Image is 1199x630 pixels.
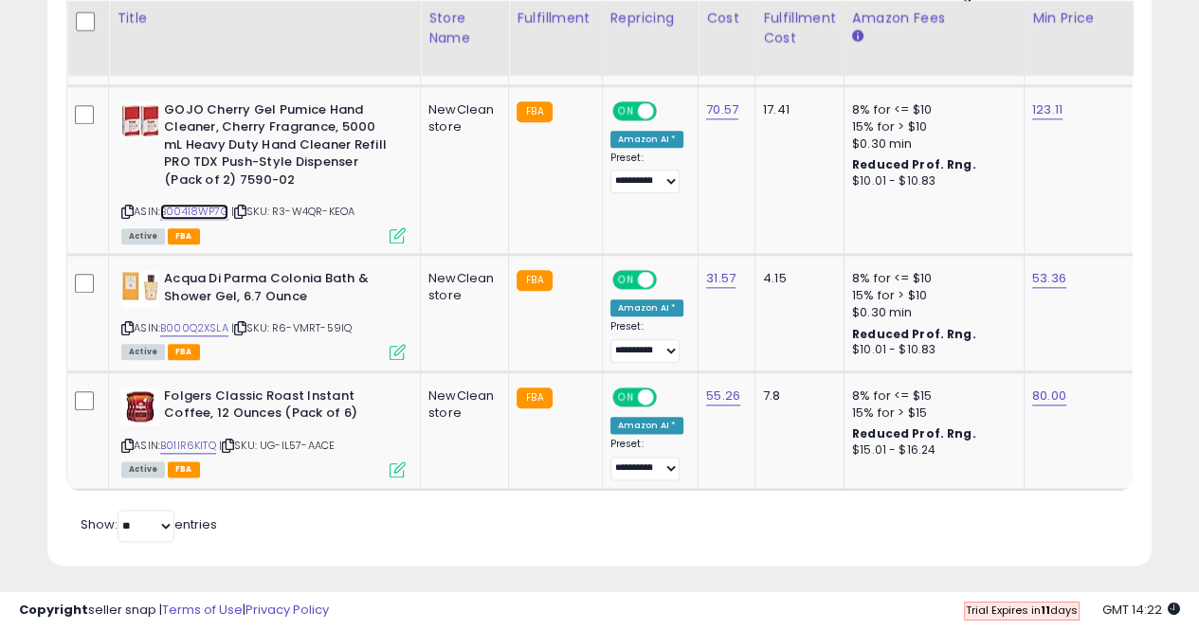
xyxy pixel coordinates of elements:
[852,342,1009,358] div: $10.01 - $10.83
[706,387,740,405] a: 55.26
[428,101,494,135] div: NewClean store
[219,438,335,453] span: | SKU: UG-IL57-AACE
[117,9,412,28] div: Title
[610,320,684,363] div: Preset:
[852,270,1009,287] div: 8% for <= $10
[852,156,976,172] b: Reduced Prof. Rng.
[852,442,1009,459] div: $15.01 - $16.24
[852,28,863,45] small: Amazon Fees.
[121,387,406,476] div: ASIN:
[852,425,976,441] b: Reduced Prof. Rng.
[160,204,228,220] a: B004I8WP7G
[168,228,200,244] span: FBA
[162,601,243,619] a: Terms of Use
[160,438,216,454] a: B01IR6KITQ
[614,102,638,118] span: ON
[852,405,1009,422] div: 15% for > $15
[653,102,683,118] span: OFF
[19,601,88,619] strong: Copyright
[164,387,394,427] b: Folgers Classic Roast Instant Coffee, 12 Ounces (Pack of 6)
[852,135,1009,153] div: $0.30 min
[1032,387,1066,405] a: 80.00
[428,270,494,304] div: NewClean store
[121,101,406,242] div: ASIN:
[966,603,1078,618] span: Trial Expires in days
[245,601,329,619] a: Privacy Policy
[121,344,165,360] span: All listings currently available for purchase on Amazon
[614,272,638,288] span: ON
[121,270,159,308] img: 410y46KMNpL._SL40_.jpg
[763,9,836,48] div: Fulfillment Cost
[121,101,159,139] img: 51BYtbfSwGL._SL40_.jpg
[160,320,228,336] a: B000Q2XSLA
[706,100,738,119] a: 70.57
[614,388,638,405] span: ON
[653,272,683,288] span: OFF
[653,388,683,405] span: OFF
[852,9,1016,28] div: Amazon Fees
[168,344,200,360] span: FBA
[19,602,329,620] div: seller snap | |
[852,304,1009,321] div: $0.30 min
[1102,601,1180,619] span: 2025-10-13 14:22 GMT
[610,438,684,480] div: Preset:
[763,101,829,118] div: 17.41
[610,299,684,316] div: Amazon AI *
[852,101,1009,118] div: 8% for <= $10
[517,387,552,408] small: FBA
[852,173,1009,189] div: $10.01 - $10.83
[610,152,684,194] div: Preset:
[428,387,494,422] div: NewClean store
[1032,100,1063,119] a: 123.11
[517,270,552,291] small: FBA
[852,326,976,342] b: Reduced Prof. Rng.
[517,101,552,122] small: FBA
[763,270,829,287] div: 4.15
[121,228,165,244] span: All listings currently available for purchase on Amazon
[121,387,159,425] img: 41iV15F0yNL._SL40_.jpg
[706,269,736,288] a: 31.57
[610,417,684,434] div: Amazon AI *
[610,131,684,148] div: Amazon AI *
[121,461,165,477] span: All listings currently available for purchase on Amazon
[121,270,406,358] div: ASIN:
[164,101,394,194] b: GOJO Cherry Gel Pumice Hand Cleaner, Cherry Fragrance, 5000 mL Heavy Duty Hand Cleaner Refill PRO...
[706,9,747,28] div: Cost
[168,461,200,477] span: FBA
[852,387,1009,405] div: 8% for <= $15
[1041,603,1050,618] b: 11
[231,204,354,219] span: | SKU: R3-W4QR-KEOA
[1032,9,1130,28] div: Min Price
[81,515,217,533] span: Show: entries
[852,287,1009,304] div: 15% for > $10
[231,320,352,335] span: | SKU: R6-VMRT-59IQ
[164,270,394,310] b: Acqua Di Parma Colonia Bath & Shower Gel, 6.7 Ounce
[1032,269,1066,288] a: 53.36
[517,9,593,28] div: Fulfillment
[763,387,829,405] div: 7.8
[428,9,500,48] div: Store Name
[852,118,1009,135] div: 15% for > $10
[610,9,691,28] div: Repricing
